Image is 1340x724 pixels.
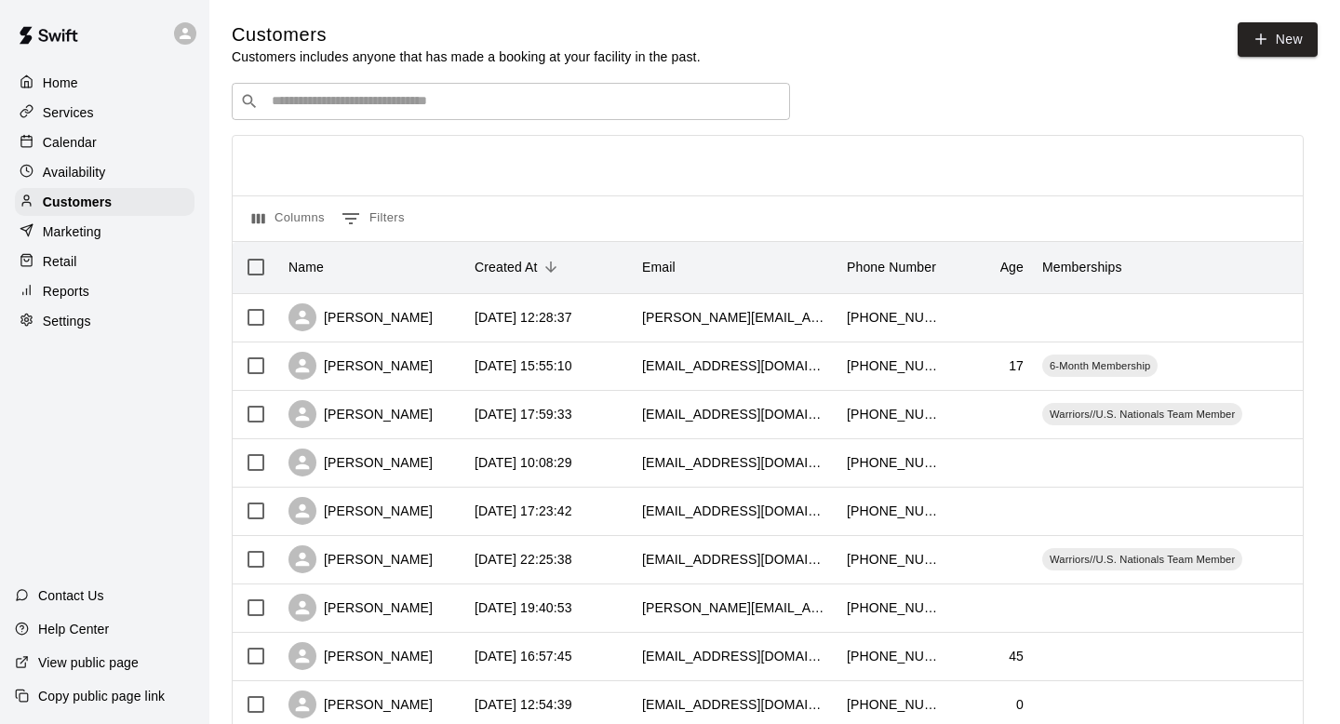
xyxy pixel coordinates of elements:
[642,241,676,293] div: Email
[43,222,101,241] p: Marketing
[475,598,572,617] div: 2025-09-02 19:40:53
[15,248,194,275] a: Retail
[1042,358,1158,373] span: 6-Month Membership
[288,690,433,718] div: [PERSON_NAME]
[1009,647,1024,665] div: 45
[38,653,139,672] p: View public page
[15,69,194,97] a: Home
[847,453,940,472] div: +15733098921
[248,204,329,234] button: Select columns
[475,453,572,472] div: 2025-09-06 10:08:29
[837,241,949,293] div: Phone Number
[43,252,77,271] p: Retail
[1042,403,1242,425] div: Warriors//U.S. Nationals Team Member
[847,598,940,617] div: +15738086025
[38,586,104,605] p: Contact Us
[475,502,572,520] div: 2025-09-04 17:23:42
[288,400,433,428] div: [PERSON_NAME]
[475,405,572,423] div: 2025-09-06 17:59:33
[43,133,97,152] p: Calendar
[1042,552,1242,567] span: Warriors//U.S. Nationals Team Member
[1042,355,1158,377] div: 6-Month Membership
[288,241,324,293] div: Name
[288,594,433,622] div: [PERSON_NAME]
[288,545,433,573] div: [PERSON_NAME]
[38,620,109,638] p: Help Center
[1238,22,1318,57] a: New
[232,47,701,66] p: Customers includes anyone that has made a booking at your facility in the past.
[43,74,78,92] p: Home
[15,188,194,216] a: Customers
[337,204,409,234] button: Show filters
[1016,695,1024,714] div: 0
[642,647,828,665] div: calgraves@gmail.com
[232,22,701,47] h5: Customers
[642,502,828,520] div: aricbremer@gmail.com
[475,241,538,293] div: Created At
[847,356,940,375] div: +15738816395
[1033,241,1312,293] div: Memberships
[465,241,633,293] div: Created At
[847,405,940,423] div: +15732301342
[475,550,572,569] div: 2025-09-03 22:25:38
[847,241,936,293] div: Phone Number
[1042,241,1122,293] div: Memberships
[288,497,433,525] div: [PERSON_NAME]
[475,695,572,714] div: 2025-09-02 12:54:39
[633,241,837,293] div: Email
[1009,356,1024,375] div: 17
[475,647,572,665] div: 2025-09-02 16:57:45
[847,695,940,714] div: +16309469592
[43,163,106,181] p: Availability
[642,598,828,617] div: amynicolemahoney@hotmail.com
[538,254,564,280] button: Sort
[288,352,433,380] div: [PERSON_NAME]
[43,193,112,211] p: Customers
[475,356,572,375] div: 2025-09-08 15:55:10
[1042,407,1242,422] span: Warriors//U.S. Nationals Team Member
[642,308,828,327] div: chris@columbiapoolandspa.com
[288,449,433,476] div: [PERSON_NAME]
[38,687,165,705] p: Copy public page link
[288,303,433,331] div: [PERSON_NAME]
[847,308,940,327] div: +15733566086
[232,83,790,120] div: Search customers by name or email
[847,550,940,569] div: +15738645114
[43,103,94,122] p: Services
[288,642,433,670] div: [PERSON_NAME]
[642,405,828,423] div: mnparker5@gmail.com
[642,356,828,375] div: terillbean@yahoo.com
[642,695,828,714] div: michaelcarrozza@comcast.net
[15,307,194,335] a: Settings
[43,312,91,330] p: Settings
[847,647,940,665] div: +15739991494
[949,241,1033,293] div: Age
[847,502,940,520] div: +15733247431
[43,282,89,301] p: Reports
[642,550,828,569] div: annegregstonnichols@gmail.com
[15,218,194,246] a: Marketing
[1000,241,1024,293] div: Age
[15,99,194,127] a: Services
[15,277,194,305] a: Reports
[15,158,194,186] a: Availability
[475,308,572,327] div: 2025-09-09 12:28:37
[1042,548,1242,570] div: Warriors//U.S. Nationals Team Member
[279,241,465,293] div: Name
[15,128,194,156] a: Calendar
[642,453,828,472] div: tonypalmer021@gmail.com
